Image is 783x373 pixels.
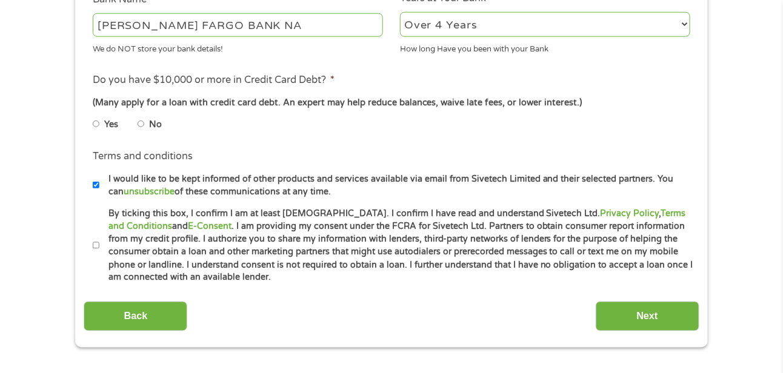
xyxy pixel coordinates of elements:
input: Back [84,302,187,331]
div: (Many apply for a loan with credit card debt. An expert may help reduce balances, waive late fees... [93,96,690,110]
input: Next [596,302,699,331]
label: By ticking this box, I confirm I am at least [DEMOGRAPHIC_DATA]. I confirm I have read and unders... [99,207,694,285]
label: I would like to be kept informed of other products and services available via email from Sivetech... [99,173,694,199]
a: unsubscribe [124,187,175,197]
label: No [149,118,162,131]
label: Yes [104,118,118,131]
div: We do NOT store your bank details! [93,39,383,55]
a: E-Consent [188,221,232,231]
a: Terms and Conditions [108,208,686,231]
label: Do you have $10,000 or more in Credit Card Debt? [93,74,335,87]
a: Privacy Policy [601,208,659,219]
div: How long Have you been with your Bank [400,39,690,55]
label: Terms and conditions [93,150,193,163]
